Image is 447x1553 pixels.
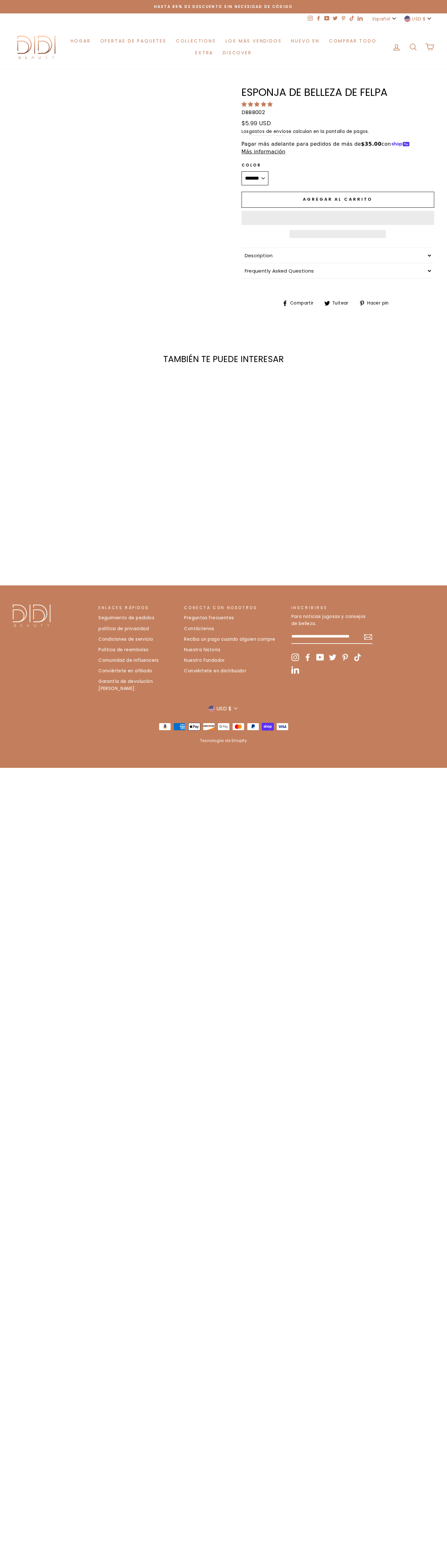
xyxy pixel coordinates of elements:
[184,645,220,655] a: Nuestra historia
[245,252,273,259] span: Description
[331,300,353,307] span: Tuitear
[13,605,50,627] img: Didi Beauty Co.
[242,128,435,135] small: Los se calculan en la pantalla de pagos.
[242,119,271,127] span: $5.99 USD
[184,624,214,634] a: Contáctenos
[98,656,159,665] a: Comunidad de influencers
[249,128,286,135] a: gastos de envío
[366,300,394,307] span: Hacer pin
[184,666,246,676] a: Conviértete en distribuidor
[98,624,149,634] a: política de privacidad
[184,613,234,623] a: Preguntas frecuentes
[216,705,232,713] span: USD $
[242,162,268,168] label: Color
[98,645,149,655] a: Política de reembolso
[190,47,218,59] a: Extra
[98,666,152,676] a: Conviértete en afiliado
[13,355,434,364] h3: También te puede interesar
[171,35,221,47] a: Collections
[98,605,177,611] p: Enlaces rápidos
[184,635,275,644] a: Reciba un pago cuando alguien compre
[200,738,247,743] a: Tecnología de Shopify
[364,633,372,641] button: Suscribir
[184,656,225,665] a: Nuestro Fundador
[98,613,154,623] a: Seguimiento de pedidos
[303,196,373,202] span: Agregar al carrito
[324,35,381,47] a: Comprar todo
[61,35,386,59] ul: Primary
[98,635,153,644] a: Condiciones de servicio
[242,192,435,208] button: Agregar al carrito
[286,35,324,47] a: Nuevo en
[154,4,293,9] span: Hasta 85% de descuento SIN NECESIDAD DE CÓDIGO
[371,13,399,24] button: Español
[373,15,390,22] span: Español
[242,87,435,97] h1: Esponja de belleza de felpa
[66,35,96,47] a: Hogar
[412,15,425,22] span: USD $
[221,35,287,47] a: Los más vendidos
[289,300,319,307] span: Compartir
[291,613,372,627] p: Para noticias jugosas y consejos de belleza.
[206,704,241,713] button: USD $
[218,47,256,59] a: Discover
[96,35,171,47] a: Ofertas de paquetes
[13,34,61,60] img: Didi Beauty Co.
[245,267,314,274] span: Frequently Asked Questions
[291,605,372,611] p: Inscribirse
[184,605,284,611] p: CONECTA CON NOSOTROS
[242,108,435,117] p: DBBB002
[98,677,177,693] a: Garantía de devolución [PERSON_NAME]
[242,101,274,108] span: 5.00 stars
[402,13,434,24] button: USD $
